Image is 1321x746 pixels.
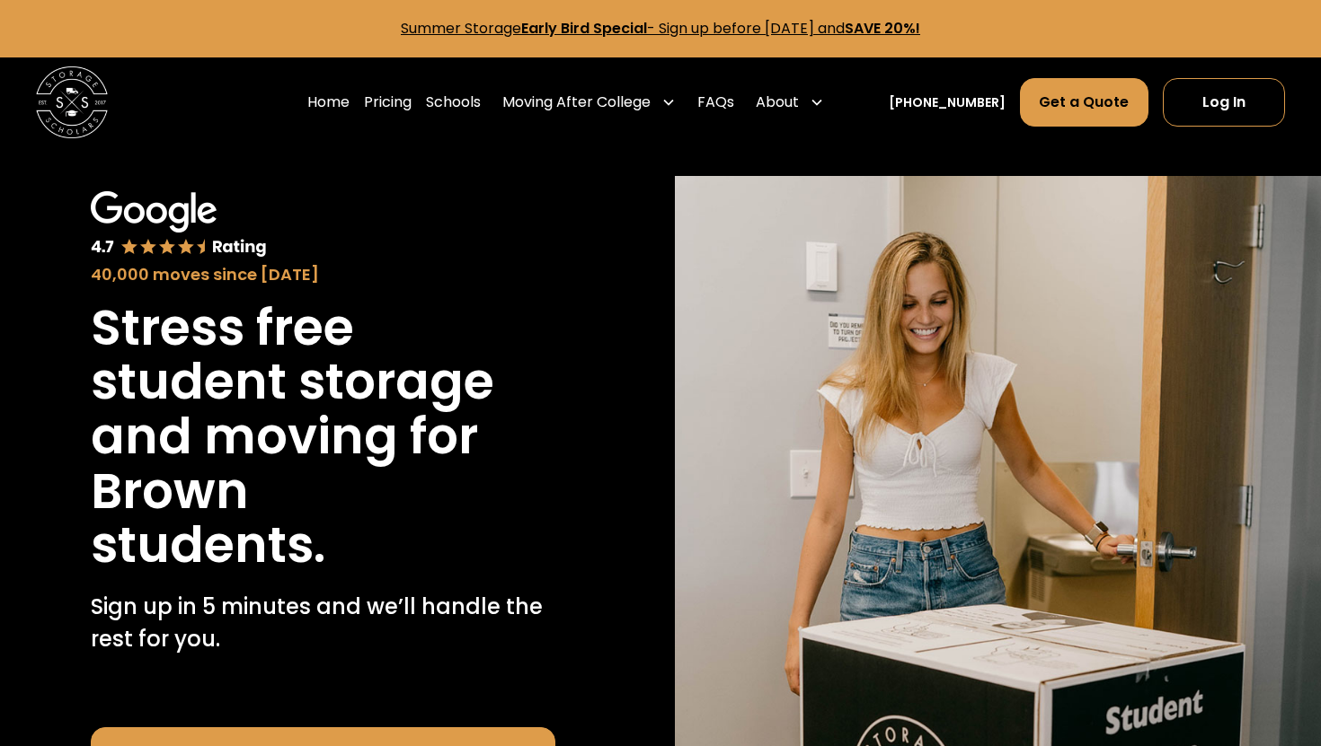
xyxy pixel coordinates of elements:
h1: Brown [91,464,249,519]
a: Schools [426,77,481,127]
div: Moving After College [495,77,683,127]
h1: students. [91,518,325,573]
a: FAQs [697,77,734,127]
img: Storage Scholars main logo [36,66,108,138]
a: Get a Quote [1020,78,1148,127]
strong: SAVE 20%! [845,18,920,39]
img: Google 4.7 star rating [91,191,268,259]
div: 40,000 moves since [DATE] [91,262,556,286]
div: About [749,77,831,127]
h1: Stress free student storage and moving for [91,301,556,464]
a: Home [307,77,350,127]
strong: Early Bird Special [521,18,647,39]
div: Moving After College [502,92,651,113]
a: Summer StorageEarly Bird Special- Sign up before [DATE] andSAVE 20%! [401,18,920,39]
div: About [756,92,799,113]
a: [PHONE_NUMBER] [889,93,1006,112]
a: Log In [1163,78,1285,127]
p: Sign up in 5 minutes and we’ll handle the rest for you. [91,591,556,655]
a: Pricing [364,77,412,127]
